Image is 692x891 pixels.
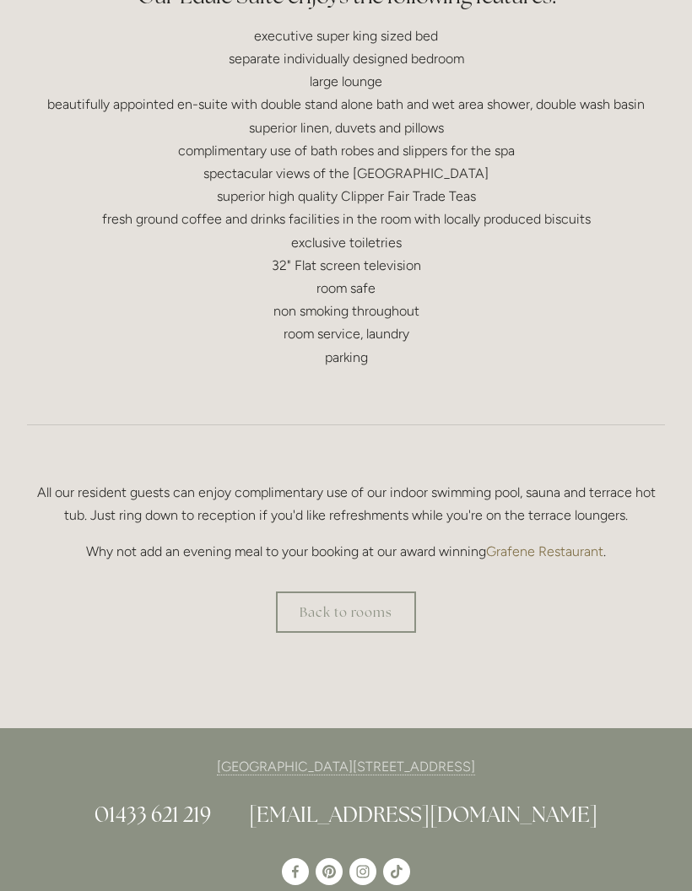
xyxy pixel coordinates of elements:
[316,858,343,885] a: Pinterest
[27,481,665,526] p: All our resident guests can enjoy complimentary use of our indoor swimming pool, sauna and terrac...
[486,543,603,559] a: Grafene Restaurant
[95,801,211,828] a: 01433 621 219
[249,801,597,828] a: [EMAIL_ADDRESS][DOMAIN_NAME]
[27,540,665,563] p: Why not add an evening meal to your booking at our award winning .
[282,858,309,885] a: Losehill House Hotel & Spa
[349,858,376,885] a: Instagram
[27,24,665,369] p: executive super king sized bed separate individually designed bedroom large lounge beautifully ap...
[383,858,410,885] a: TikTok
[276,591,416,633] a: Back to rooms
